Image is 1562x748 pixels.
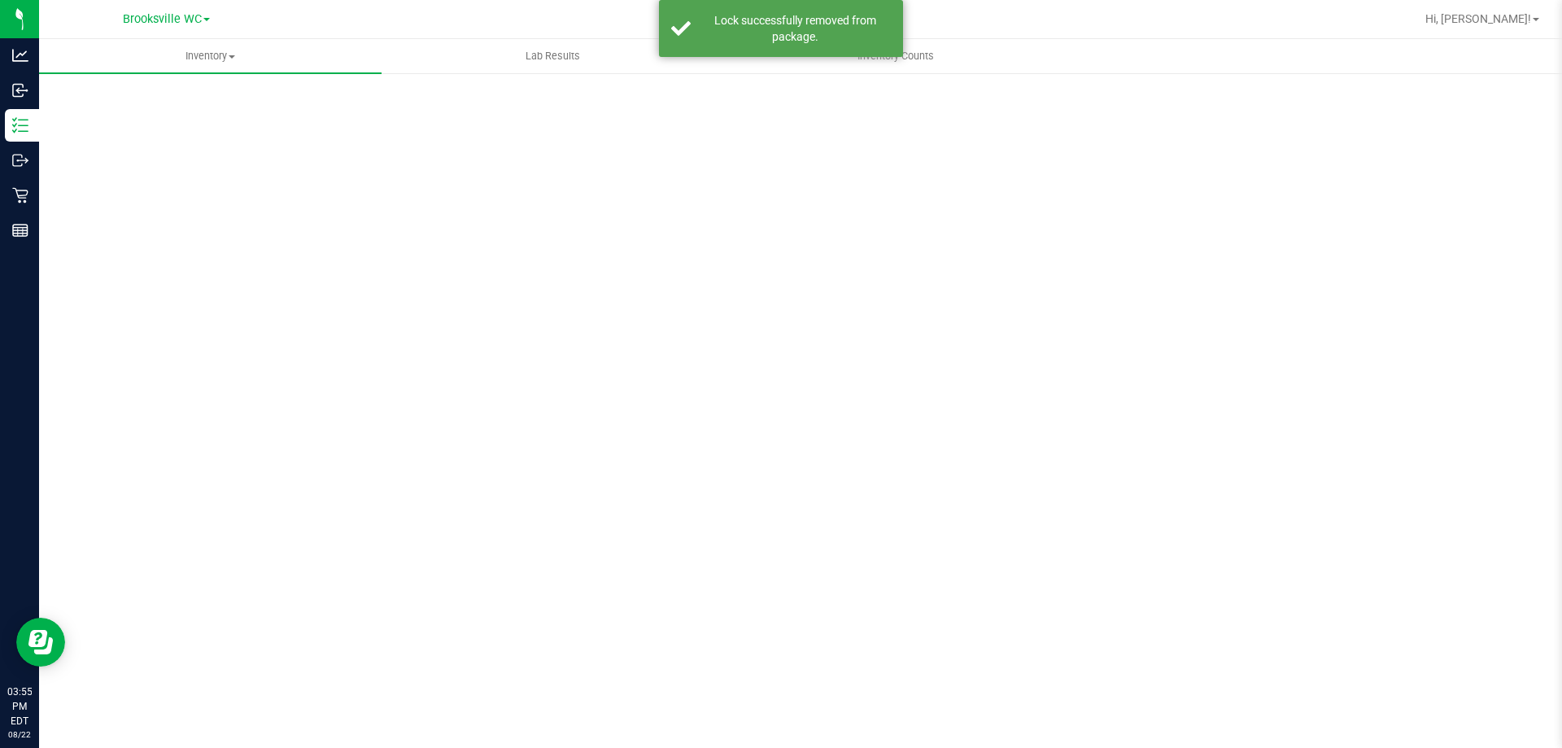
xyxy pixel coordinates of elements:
[382,39,724,73] a: Lab Results
[12,222,28,238] inline-svg: Reports
[7,685,32,728] p: 03:55 PM EDT
[12,82,28,98] inline-svg: Inbound
[12,187,28,203] inline-svg: Retail
[12,47,28,63] inline-svg: Analytics
[39,49,382,63] span: Inventory
[12,152,28,168] inline-svg: Outbound
[7,728,32,741] p: 08/22
[16,618,65,667] iframe: Resource center
[39,39,382,73] a: Inventory
[1425,12,1531,25] span: Hi, [PERSON_NAME]!
[504,49,602,63] span: Lab Results
[700,12,891,45] div: Lock successfully removed from package.
[12,117,28,133] inline-svg: Inventory
[123,12,202,26] span: Brooksville WC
